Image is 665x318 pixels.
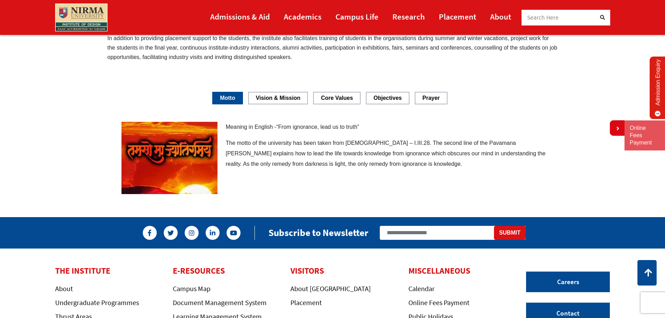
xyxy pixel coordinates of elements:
[392,9,425,24] a: Research
[439,9,476,24] a: Placement
[490,9,511,24] a: About
[415,92,448,104] a: Prayer
[248,92,308,104] a: Vision & Mission
[108,34,558,62] p: In addition to providing placement support to the students, the institute also facilitates traini...
[284,9,322,24] a: Academics
[268,227,368,238] h2: Subscribe to Newsletter
[408,284,435,293] a: Calendar
[494,226,526,240] button: Submit
[366,92,409,104] a: Objectives
[290,298,322,307] a: Placement
[527,14,559,21] span: Search Here
[313,92,361,104] a: Core Values
[55,284,73,293] a: About
[173,284,210,293] a: Campus Map
[121,138,558,169] p: The motto of the university has been taken from [DEMOGRAPHIC_DATA] – I.III.28. The second line of...
[55,3,108,31] img: main_logo
[408,298,470,307] a: Online Fees Payment
[173,298,267,307] a: Document Management System
[290,284,371,293] a: About [GEOGRAPHIC_DATA]
[121,122,558,132] p: Meaning in English -“From ignorance, lead us to truth”
[526,272,610,293] a: Careers
[210,9,270,24] a: Admissions & Aid
[212,92,243,104] a: Motto
[335,9,378,24] a: Campus Life
[630,125,660,146] a: Online Fees Payment
[55,298,139,307] a: Undergraduate Programmes
[121,122,217,194] img: Tam-so-Maa-Image_06052017_114444AM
